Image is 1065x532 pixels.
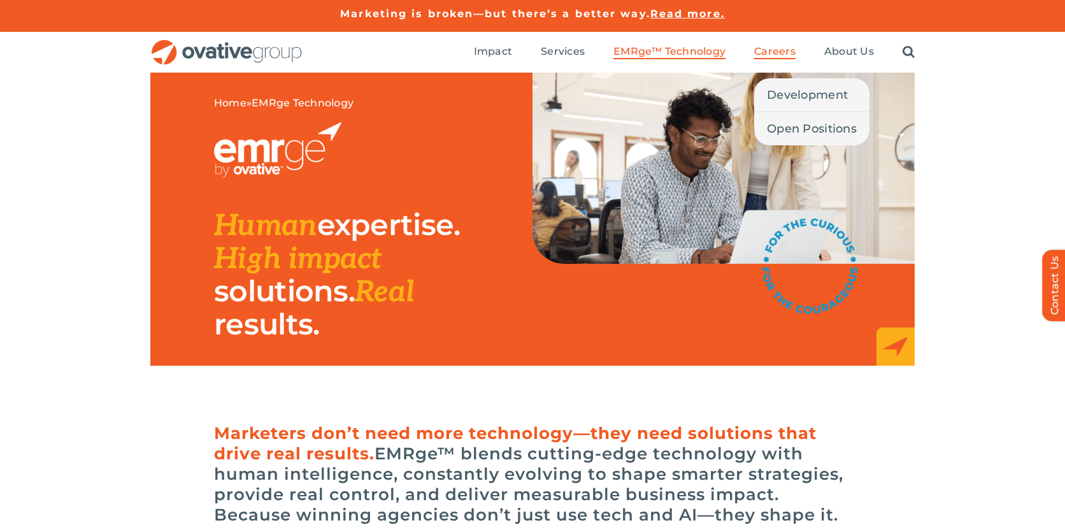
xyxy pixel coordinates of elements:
[214,97,354,110] span: »
[767,120,857,138] span: Open Positions
[876,327,915,366] img: EMRge_HomePage_Elements_Arrow Box
[824,45,874,59] a: About Us
[317,206,461,243] span: expertise.
[541,45,585,59] a: Services
[214,273,355,309] span: solutions.
[613,45,725,59] a: EMRge™ Technology
[340,8,650,20] a: Marketing is broken—but there’s a better way.
[650,8,725,20] a: Read more.
[214,423,817,464] span: Marketers don’t need more technology—they need solutions that drive real results.
[214,97,247,109] a: Home
[214,122,341,177] img: EMRGE_RGB_wht
[613,45,725,58] span: EMRge™ Technology
[474,45,512,58] span: Impact
[824,45,874,58] span: About Us
[252,97,354,109] span: EMRge Technology
[532,73,915,264] img: EMRge Landing Page Header Image
[474,45,512,59] a: Impact
[150,38,303,50] a: OG_Full_horizontal_RGB
[474,32,915,73] nav: Menu
[754,112,869,145] a: Open Positions
[754,78,869,111] a: Development
[214,423,851,525] h6: EMRge™ blends cutting-edge technology with human intelligence, constantly evolving to shape smart...
[767,86,848,104] span: Development
[214,208,317,244] span: Human
[214,241,382,277] span: High impact
[214,306,319,342] span: results.
[541,45,585,58] span: Services
[754,45,796,58] span: Careers
[355,275,414,310] span: Real
[754,45,796,59] a: Careers
[903,45,915,59] a: Search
